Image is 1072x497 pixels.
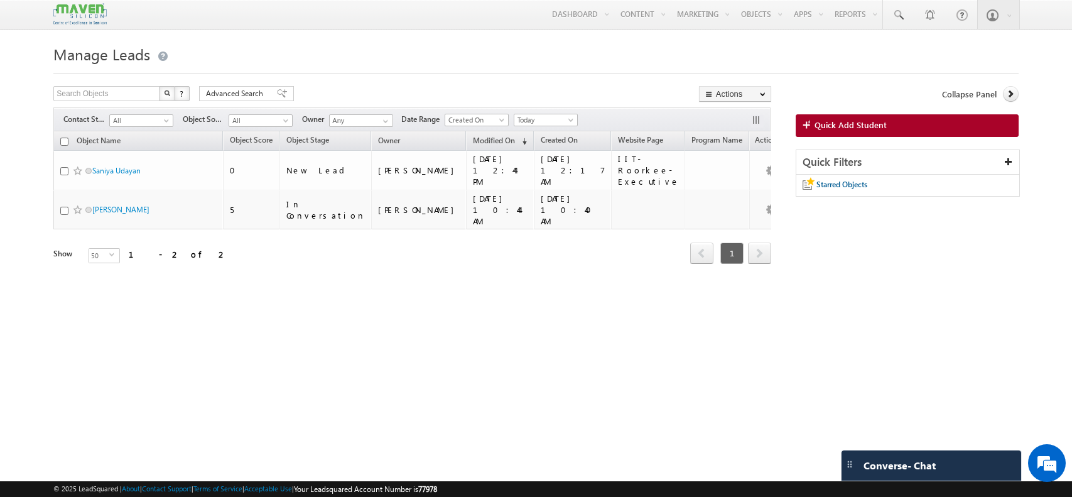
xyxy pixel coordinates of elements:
span: Owner [302,114,329,125]
span: Created On [541,135,578,145]
a: prev [690,244,713,264]
span: Contact Stage [63,114,109,125]
div: [DATE] 10:44 AM [473,193,528,227]
span: ? [180,88,185,99]
span: Advanced Search [206,88,267,99]
div: [PERSON_NAME] [378,204,460,216]
img: Custom Logo [53,3,106,25]
img: carter-drag [845,459,855,469]
div: 5 [230,204,274,216]
a: Terms of Service [193,484,242,493]
a: next [748,244,771,264]
div: [DATE] 12:17 AM [541,153,605,187]
div: [DATE] 12:44 PM [473,153,528,187]
div: In Conversation [286,199,365,221]
div: Show [53,248,79,259]
span: Object Score [230,135,273,145]
span: Your Leadsquared Account Number is [294,484,437,494]
span: Manage Leads [53,44,150,64]
a: Program Name [685,133,749,150]
a: Quick Add Student [796,114,1019,137]
span: Date Range [401,114,445,125]
a: Object Score [224,133,279,150]
span: 77978 [418,484,437,494]
span: Converse - Chat [864,460,936,471]
a: Object Name [70,134,127,150]
span: Owner [378,136,400,145]
a: Created On [534,133,584,150]
div: [PERSON_NAME] [378,165,460,176]
a: Contact Support [142,484,192,493]
img: Search [164,90,170,96]
a: All [109,114,173,127]
span: Program Name [691,135,742,145]
a: Created On [445,114,509,126]
span: All [110,115,170,126]
a: Modified On (sorted descending) [467,133,533,150]
a: Website Page [612,133,669,150]
a: Acceptable Use [244,484,292,493]
span: Actions [750,133,780,150]
span: Collapse Panel [942,89,997,100]
span: Quick Add Student [815,119,887,131]
div: Quick Filters [796,150,1019,175]
span: select [109,252,119,258]
input: Check all records [60,138,68,146]
span: Modified On [473,136,515,145]
span: © 2025 LeadSquared | | | | | [53,483,437,495]
span: Today [514,114,574,126]
span: Starred Objects [816,180,867,189]
span: Website Page [618,135,663,145]
span: 1 [720,243,744,264]
a: Today [514,114,578,126]
span: prev [690,243,713,264]
button: ? [175,86,190,101]
span: Created On [445,114,505,126]
span: All [229,115,289,126]
div: IIT-Roorkee-Executive [618,153,679,187]
a: [PERSON_NAME] [92,205,149,214]
a: Saniya Udayan [92,166,141,175]
div: [DATE] 10:40 AM [541,193,605,227]
div: 1 - 2 of 2 [129,247,227,261]
a: Object Stage [280,133,335,150]
button: Actions [699,86,771,102]
a: Show All Items [376,115,392,128]
span: Object Stage [286,135,329,145]
a: All [229,114,293,127]
input: Type to Search [329,114,393,127]
span: 50 [89,249,109,263]
div: New Lead [286,165,365,176]
span: next [748,243,771,264]
span: (sorted descending) [517,136,527,146]
a: About [122,484,140,493]
div: 0 [230,165,274,176]
span: Object Source [183,114,229,125]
